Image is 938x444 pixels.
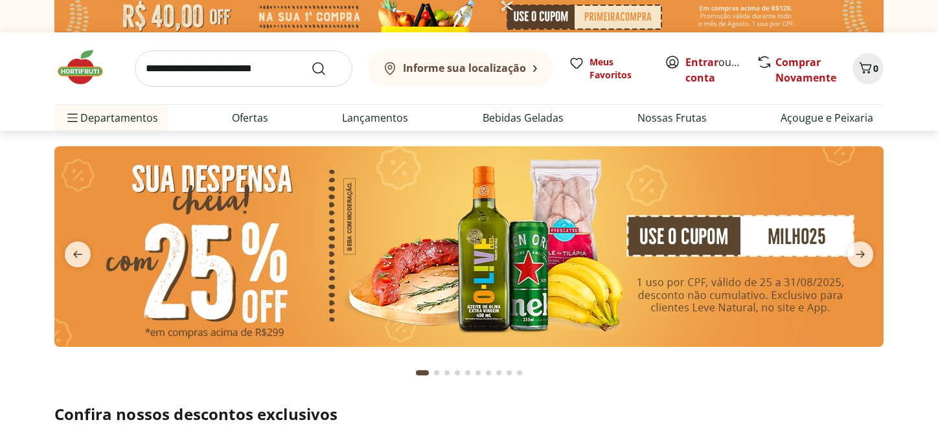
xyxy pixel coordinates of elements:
span: Departamentos [65,102,158,133]
a: Ofertas [232,110,268,126]
button: Menu [65,102,80,133]
a: Comprar Novamente [775,55,836,85]
a: Açougue e Peixaria [781,110,873,126]
b: Informe sua localização [403,61,526,75]
a: Bebidas Geladas [483,110,564,126]
a: Meus Favoritos [569,56,649,82]
button: Go to page 3 from fs-carousel [442,357,452,388]
a: Criar conta [685,55,757,85]
button: Go to page 10 from fs-carousel [514,357,525,388]
h2: Confira nossos descontos exclusivos [54,404,884,425]
span: Meus Favoritos [589,56,649,82]
button: previous [54,241,101,267]
a: Lançamentos [342,110,408,126]
button: Go to page 4 from fs-carousel [452,357,463,388]
button: Go to page 6 from fs-carousel [473,357,483,388]
button: Go to page 9 from fs-carousel [504,357,514,388]
span: ou [685,54,743,85]
a: Entrar [685,55,718,69]
button: Current page from fs-carousel [413,357,431,388]
button: Go to page 8 from fs-carousel [494,357,504,388]
button: Carrinho [852,53,884,84]
button: Go to page 5 from fs-carousel [463,357,473,388]
img: cupom [54,146,884,347]
input: search [135,50,352,87]
img: Hortifruti [54,48,119,87]
button: Go to page 7 from fs-carousel [483,357,494,388]
button: Go to page 2 from fs-carousel [431,357,442,388]
span: 0 [873,62,878,74]
a: Nossas Frutas [637,110,707,126]
button: Submit Search [311,61,342,76]
button: next [837,241,884,267]
button: Informe sua localização [368,50,553,87]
